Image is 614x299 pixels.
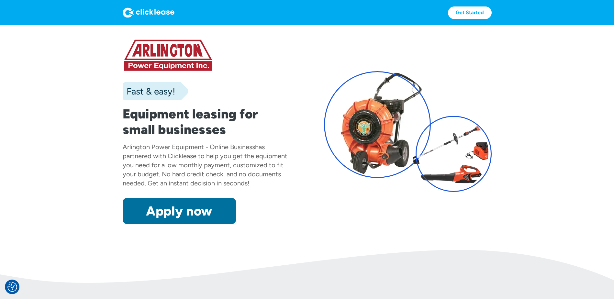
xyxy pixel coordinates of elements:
[123,143,287,187] div: has partnered with Clicklease to help you get the equipment you need for a low monthly payment, c...
[123,143,255,151] div: Arlington Power Equipment - Online Business
[123,198,236,224] a: Apply now
[123,106,290,137] h1: Equipment leasing for small businesses
[123,7,174,18] img: Logo
[7,282,17,292] button: Consent Preferences
[448,6,492,19] a: Get Started
[123,85,175,98] div: Fast & easy!
[7,282,17,292] img: Revisit consent button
